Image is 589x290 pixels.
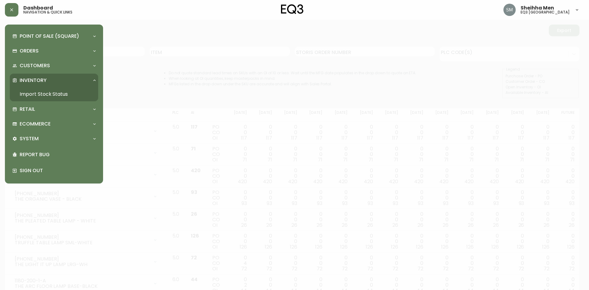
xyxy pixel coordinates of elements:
[521,10,570,14] h5: eq3 [GEOGRAPHIC_DATA]
[10,59,98,72] div: Customers
[10,132,98,145] div: System
[20,167,96,174] p: Sign Out
[281,4,304,14] img: logo
[20,135,39,142] p: System
[20,77,47,84] p: Inventory
[23,6,53,10] span: Dashboard
[20,62,50,69] p: Customers
[503,4,516,16] img: cfa6f7b0e1fd34ea0d7b164297c1067f
[10,102,98,116] div: Retail
[10,74,98,87] div: Inventory
[521,6,554,10] span: Sheihha Men
[10,117,98,131] div: Ecommerce
[10,87,98,101] a: Import Stock Status
[20,151,96,158] p: Report Bug
[10,29,98,43] div: Point of Sale (Square)
[10,44,98,58] div: Orders
[20,106,35,113] p: Retail
[20,48,39,54] p: Orders
[20,121,51,127] p: Ecommerce
[10,147,98,163] div: Report Bug
[23,10,72,14] h5: navigation & quick links
[10,163,98,179] div: Sign Out
[20,33,79,40] p: Point of Sale (Square)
